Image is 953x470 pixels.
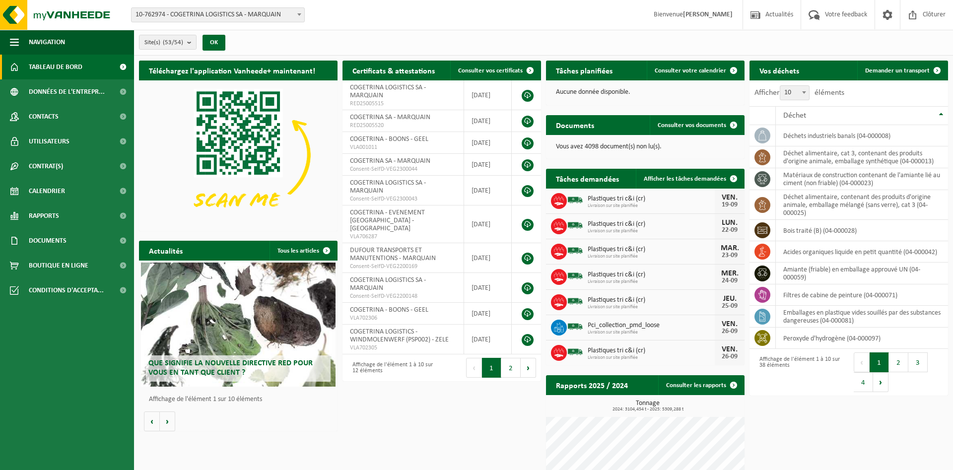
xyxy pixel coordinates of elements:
[139,80,338,229] img: Download de VHEPlus App
[139,241,193,260] h2: Actualités
[203,35,225,51] button: OK
[5,448,166,470] iframe: chat widget
[464,176,512,205] td: [DATE]
[776,146,948,168] td: déchet alimentaire, cat 3, contenant des produits d'origine animale, emballage synthétique (04-00...
[776,241,948,263] td: acides organiques liquide en petit quantité (04-000042)
[776,168,948,190] td: matériaux de construction contenant de l'amiante lié au ciment (non friable) (04-000023)
[776,284,948,306] td: filtres de cabine de peinture (04-000071)
[567,217,584,234] img: BL-SO-LV
[650,115,744,135] a: Consulter vos documents
[776,328,948,349] td: Peroxyde d'hydrogène (04-000097)
[160,411,175,431] button: Volgende
[29,79,105,104] span: Données de l'entrepr...
[683,11,733,18] strong: [PERSON_NAME]
[551,400,745,412] h3: Tonnage
[776,125,948,146] td: déchets industriels banals (04-000008)
[776,263,948,284] td: amiante (friable) en emballage approuvé UN (04-000059)
[720,244,740,252] div: MAR.
[857,61,947,80] a: Demander un transport
[567,343,584,360] img: BL-SO-LV
[270,241,337,261] a: Tous les articles
[720,320,740,328] div: VEN.
[720,252,740,259] div: 23-09
[29,129,69,154] span: Utilisateurs
[29,104,59,129] span: Contacts
[588,254,715,260] span: Livraison sur site planifiée
[144,35,183,50] span: Site(s)
[720,194,740,201] div: VEN.
[588,271,715,279] span: Plastiques tri c&i (cr)
[588,279,715,285] span: Livraison sur site planifiée
[350,247,436,262] span: DUFOUR TRANSPORTS ET MANUTENTIONS - MARQUAIN
[350,100,456,108] span: RED25005515
[720,295,740,303] div: JEU.
[139,61,325,80] h2: Téléchargez l'application Vanheede+ maintenant!
[350,165,456,173] span: Consent-SelfD-VEG2300044
[131,7,305,22] span: 10-762974 - COGETRINA LOGISTICS SA - MARQUAIN
[350,276,426,292] span: COGETRINA LOGISTICS SA - MARQUAIN
[567,242,584,259] img: BL-SO-LV
[350,179,426,195] span: COGETRINA LOGISTICS SA - MARQUAIN
[132,8,304,22] span: 10-762974 - COGETRINA LOGISTICS SA - MARQUAIN
[588,355,715,361] span: Livraison sur site planifiée
[776,220,948,241] td: bois traité (B) (04-000028)
[854,372,873,392] button: 4
[546,61,622,80] h2: Tâches planifiées
[588,322,715,330] span: Pci_collection_pmd_loose
[870,352,889,372] button: 1
[347,357,437,379] div: Affichage de l'élément 1 à 10 sur 12 éléments
[350,195,456,203] span: Consent-SelfD-VEG2300043
[647,61,744,80] a: Consulter votre calendrier
[720,277,740,284] div: 24-09
[567,268,584,284] img: BL-SO-LV
[720,227,740,234] div: 22-09
[588,220,715,228] span: Plastiques tri c&i (cr)
[350,306,428,314] span: COGETRINA - BOONS - GEEL
[588,304,715,310] span: Livraison sur site planifiée
[546,375,638,395] h2: Rapports 2025 / 2024
[342,61,445,80] h2: Certificats & attestations
[776,190,948,220] td: déchet alimentaire, contenant des produits d'origine animale, emballage mélangé (sans verre), cat...
[908,352,928,372] button: 3
[163,39,183,46] count: (53/54)
[482,358,501,378] button: 1
[458,67,523,74] span: Consulter vos certificats
[644,176,726,182] span: Afficher les tâches demandées
[350,122,456,130] span: RED25005520
[780,86,809,100] span: 10
[588,246,715,254] span: Plastiques tri c&i (cr)
[720,269,740,277] div: MER.
[144,411,160,431] button: Vorige
[720,219,740,227] div: LUN.
[464,303,512,325] td: [DATE]
[29,278,104,303] span: Conditions d'accepta...
[466,358,482,378] button: Previous
[139,35,197,50] button: Site(s)(53/54)
[873,372,888,392] button: Next
[776,306,948,328] td: emballages en plastique vides souillés par des substances dangereuses (04-000081)
[29,55,82,79] span: Tableau de bord
[350,135,428,143] span: COGETRINA - BOONS - GEEL
[521,358,536,378] button: Next
[29,179,65,203] span: Calendrier
[567,318,584,335] img: BL-SO-LV
[720,328,740,335] div: 26-09
[464,110,512,132] td: [DATE]
[464,273,512,303] td: [DATE]
[655,67,726,74] span: Consulter votre calendrier
[350,263,456,270] span: Consent-SelfD-VEG2200169
[889,352,908,372] button: 2
[350,84,426,99] span: COGETRINA LOGISTICS SA - MARQUAIN
[588,330,715,336] span: Livraison sur site planifiée
[464,80,512,110] td: [DATE]
[754,89,844,97] label: Afficher éléments
[720,303,740,310] div: 25-09
[854,352,870,372] button: Previous
[567,192,584,208] img: BL-SO-LV
[350,233,456,241] span: VLA706287
[29,154,63,179] span: Contrat(s)
[783,112,806,120] span: Déchet
[141,263,336,387] a: Que signifie la nouvelle directive RED pour vous en tant que client ?
[588,203,715,209] span: Livraison sur site planifiée
[29,30,65,55] span: Navigation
